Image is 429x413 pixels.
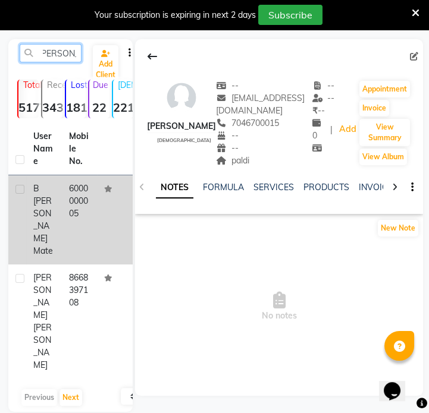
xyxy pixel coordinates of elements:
[312,118,325,141] span: 0
[303,182,349,193] a: PRODUCTS
[92,80,109,90] p: Due
[147,120,216,133] div: [PERSON_NAME]
[60,389,82,406] button: Next
[33,272,52,320] span: [PERSON_NAME]
[118,80,133,90] p: [DEMOGRAPHIC_DATA]
[253,182,294,193] a: SERVICES
[18,100,39,115] strong: 5177
[62,264,98,379] td: 8668397108
[42,100,62,115] strong: 343
[26,123,62,175] th: User Name
[62,123,98,175] th: Mobile No.
[66,100,86,115] strong: 1810
[359,100,389,116] button: Invoice
[216,143,239,153] span: --
[216,80,239,91] span: --
[216,93,305,116] span: [EMAIL_ADDRESS][DOMAIN_NAME]
[337,121,358,138] a: Add
[33,322,52,370] span: [PERSON_NAME]
[113,100,133,115] strong: 221
[379,365,417,401] iframe: chat widget
[156,177,193,198] a: NOTES
[312,105,318,116] span: ₹
[140,45,165,68] div: Back to Client
[312,80,335,91] span: --
[62,175,98,264] td: 6000000005
[71,80,86,90] p: Lost
[359,182,398,193] a: INVOICES
[89,100,109,115] strong: 22
[216,118,279,128] span: 7046700015
[203,182,244,193] a: FORMULA
[312,105,325,116] span: --
[216,130,239,141] span: --
[93,45,118,83] a: Add Client
[33,245,53,256] span: Mate
[33,183,52,244] span: B [PERSON_NAME]
[95,9,256,21] div: Your subscription is expiring in next 2 days
[312,93,335,103] span: --
[359,81,410,97] button: Appointment
[378,220,418,237] button: New Note
[216,155,249,166] span: paldi
[47,80,62,90] p: Recent
[258,5,322,25] button: Subscribe
[23,80,39,90] p: Total
[330,124,333,136] span: |
[157,137,211,143] span: [DEMOGRAPHIC_DATA]
[20,44,82,62] input: Search by Name/Mobile/Email/Code
[359,149,407,165] button: View Album
[164,80,199,115] img: avatar
[359,119,410,146] button: View Summary
[135,247,423,366] span: No notes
